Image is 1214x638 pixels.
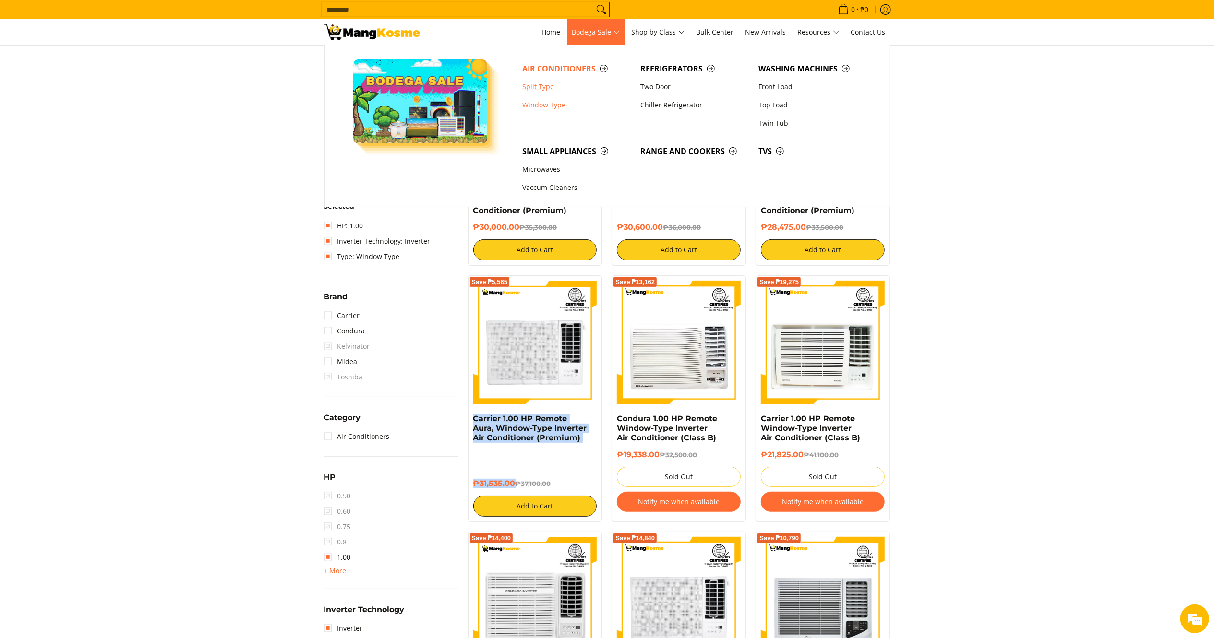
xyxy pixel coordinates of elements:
[741,19,791,45] a: New Arrivals
[660,451,697,459] del: ₱32,500.00
[640,145,749,157] span: Range and Cookers
[793,19,844,45] a: Resources
[324,504,351,519] span: 0.60
[324,534,347,550] span: 0.8
[517,179,636,197] a: Vaccum Cleaners
[324,323,365,339] a: Condura
[632,26,685,38] span: Shop by Class
[759,535,799,541] span: Save ₱10,790
[617,239,741,260] button: Add to Cart
[473,479,597,488] h6: ₱31,535.00
[324,24,420,40] img: Bodega Sale Aircon l Mang Kosme: Home Appliances Warehouse Sale Window Type
[324,550,351,565] a: 1.00
[324,293,348,308] summary: Open
[846,19,890,45] a: Contact Us
[758,63,867,75] span: Washing Machines
[324,621,363,636] a: Inverter
[761,239,885,260] button: Add to Cart
[754,142,872,160] a: TVs
[636,78,754,96] a: Two Door
[473,414,587,442] a: Carrier 1.00 HP Remote Aura, Window-Type Inverter Air Conditioner (Premium)
[615,535,655,541] span: Save ₱14,840
[517,142,636,160] a: Small Appliances
[517,59,636,78] a: Air Conditioners
[617,281,741,404] img: Condura 1.00 HP Remote Window-Type Inverter Air Conditioner (Class B)
[754,78,872,96] a: Front Load
[761,281,885,404] img: Carrier 1.00 HP Remote Window-Type Inverter Air Conditioner (Class B)
[804,451,839,459] del: ₱41,100.00
[56,121,132,218] span: We're online!
[851,27,886,36] span: Contact Us
[835,4,872,15] span: •
[517,161,636,179] a: Microwaves
[754,96,872,114] a: Top Load
[324,519,351,534] span: 0.75
[572,26,620,38] span: Bodega Sale
[636,96,754,114] a: Chiller Refrigerator
[324,606,405,621] summary: Open
[324,473,336,488] summary: Open
[798,26,840,38] span: Resources
[640,63,749,75] span: Refrigerators
[542,27,561,36] span: Home
[324,339,370,354] span: Kelvinator
[617,450,741,460] h6: ₱19,338.00
[859,6,870,13] span: ₱0
[473,223,597,232] h6: ₱30,000.00
[617,223,741,232] h6: ₱30,600.00
[615,279,655,285] span: Save ₱13,162
[324,308,360,323] a: Carrier
[537,19,565,45] a: Home
[517,96,636,114] a: Window Type
[663,224,701,231] del: ₱36,000.00
[761,450,885,460] h6: ₱21,825.00
[636,59,754,78] a: Refrigerators
[761,492,885,512] button: Notify me when available
[697,27,734,36] span: Bulk Center
[594,2,609,17] button: Search
[353,59,488,143] img: Bodega Sale
[617,414,717,442] a: Condura 1.00 HP Remote Window-Type Inverter Air Conditioner (Class B)
[324,234,431,249] a: Inverter Technology: Inverter
[5,262,183,295] textarea: Type your message and hit 'Enter'
[157,5,180,28] div: Minimize live chat window
[516,480,551,487] del: ₱37,100.00
[754,59,872,78] a: Washing Machines
[473,496,597,517] button: Add to Cart
[324,249,400,264] a: Type: Window Type
[636,142,754,160] a: Range and Cookers
[473,239,597,260] button: Add to Cart
[761,467,885,487] button: Sold Out
[522,145,631,157] span: Small Appliances
[627,19,690,45] a: Shop by Class
[430,19,890,45] nav: Main Menu
[324,369,363,385] span: Toshiba
[617,467,741,487] button: Sold Out
[517,78,636,96] a: Split Type
[806,224,843,231] del: ₱33,500.00
[522,63,631,75] span: Air Conditioners
[324,414,361,422] span: Category
[324,429,390,444] a: Air Conditioners
[324,414,361,429] summary: Open
[761,414,860,442] a: Carrier 1.00 HP Remote Window-Type Inverter Air Conditioner (Class B)
[324,354,358,369] a: Midea
[850,6,857,13] span: 0
[754,114,872,132] a: Twin Tub
[520,224,557,231] del: ₱35,300.00
[324,473,336,481] span: HP
[324,218,363,234] a: HP: 1.00
[567,19,625,45] a: Bodega Sale
[324,567,347,575] span: + More
[324,488,351,504] span: 0.50
[692,19,739,45] a: Bulk Center
[324,293,348,301] span: Brand
[761,223,885,232] h6: ₱28,475.00
[472,535,511,541] span: Save ₱14,400
[324,565,347,577] summary: Open
[324,606,405,614] span: Inverter Technology
[472,279,508,285] span: Save ₱5,565
[758,145,867,157] span: TVs
[473,281,597,404] img: Carrier 1.00 HP Remote Aura, Window-Type Inverter Air Conditioner (Premium)
[617,492,741,512] button: Notify me when available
